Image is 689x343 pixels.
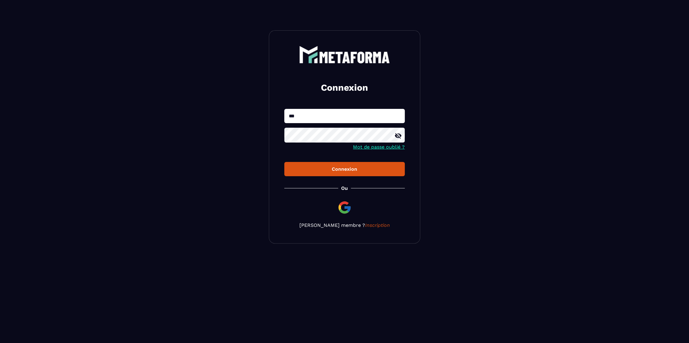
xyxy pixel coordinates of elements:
[292,82,397,94] h2: Connexion
[289,166,400,172] div: Connexion
[284,162,405,176] button: Connexion
[365,222,390,228] a: Inscription
[341,185,348,191] p: Ou
[284,222,405,228] p: [PERSON_NAME] membre ?
[299,46,390,63] img: logo
[353,144,405,150] a: Mot de passe oublié ?
[337,200,352,215] img: google
[284,46,405,63] a: logo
